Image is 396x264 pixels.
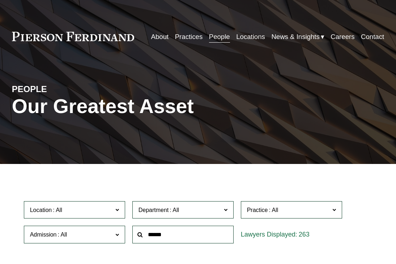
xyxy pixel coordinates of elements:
a: Careers [331,30,354,43]
a: Locations [236,30,265,43]
span: Admission [30,231,57,238]
span: Practice [247,207,268,213]
span: Location [30,207,52,213]
a: folder dropdown [271,30,324,43]
a: About [151,30,169,43]
span: Department [139,207,169,213]
a: Practices [175,30,203,43]
span: 263 [299,231,310,238]
a: Contact [361,30,384,43]
h4: PEOPLE [12,84,105,95]
span: News & Insights [271,31,319,43]
a: People [209,30,230,43]
h1: Our Greatest Asset [12,95,260,118]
